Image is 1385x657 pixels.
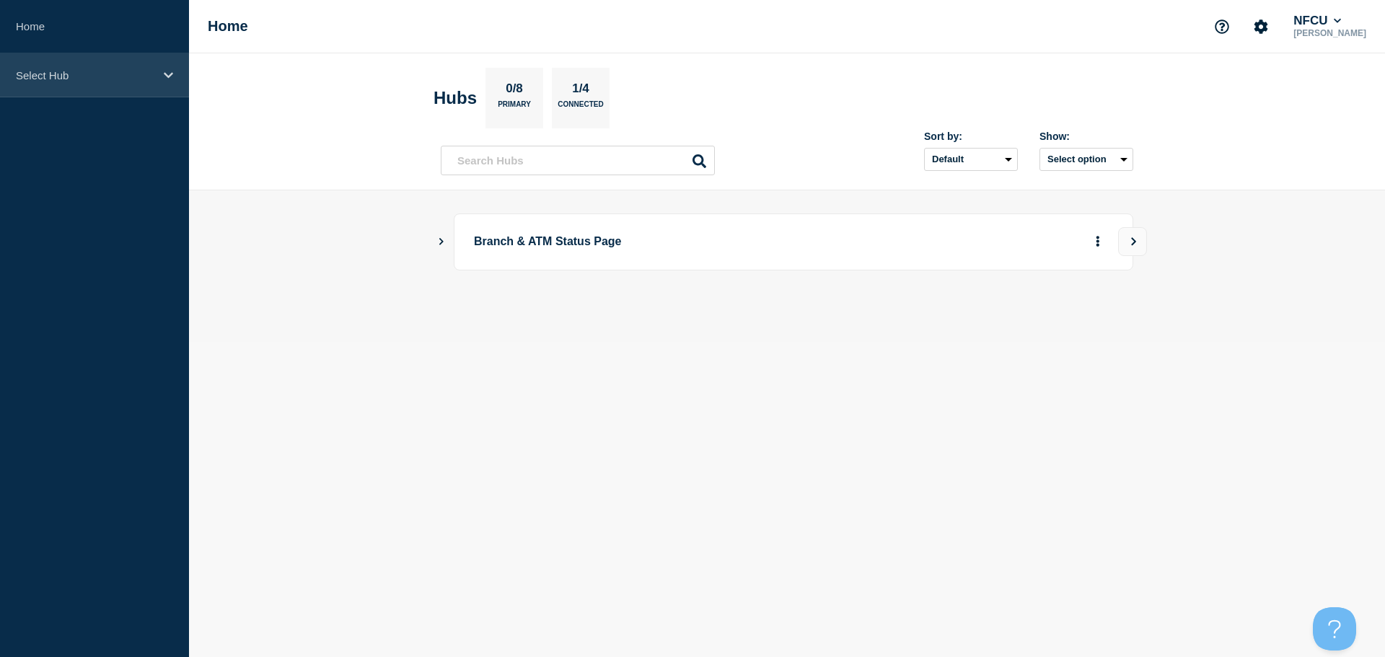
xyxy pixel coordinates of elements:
p: [PERSON_NAME] [1291,28,1369,38]
p: Branch & ATM Status Page [474,229,873,255]
input: Search Hubs [441,146,715,175]
div: Sort by: [924,131,1018,142]
button: View [1118,227,1147,256]
p: Select Hub [16,69,154,81]
button: Select option [1039,148,1133,171]
p: Primary [498,100,531,115]
button: NFCU [1291,14,1344,28]
h2: Hubs [434,88,477,108]
p: Connected [558,100,603,115]
div: Show: [1039,131,1133,142]
p: 0/8 [501,81,529,100]
h1: Home [208,18,248,35]
button: Account settings [1246,12,1276,42]
iframe: Help Scout Beacon - Open [1313,607,1356,651]
button: Show Connected Hubs [438,237,445,247]
select: Sort by [924,148,1018,171]
button: Support [1207,12,1237,42]
p: 1/4 [567,81,595,100]
button: More actions [1089,229,1107,255]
